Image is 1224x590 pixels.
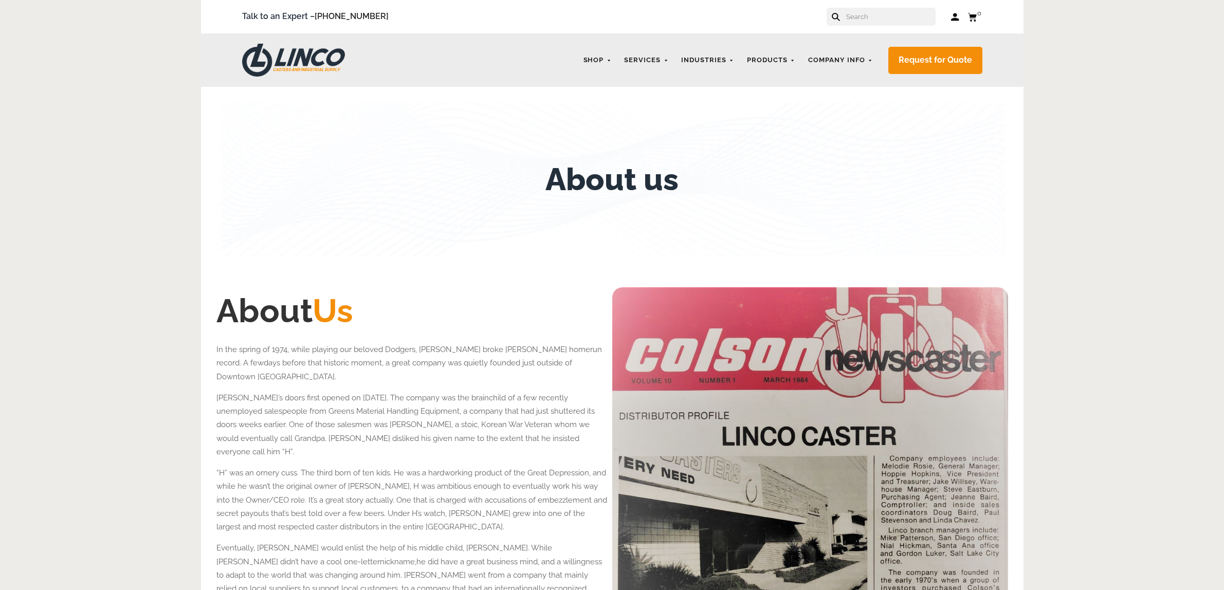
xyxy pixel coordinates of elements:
span: [PERSON_NAME]’s doors first opened on [DATE]. The company was the brainchild of a few recently un... [216,393,595,456]
a: Industries [676,50,739,70]
span: Talk to an Expert – [242,10,389,24]
span: Us [313,291,353,330]
h1: About us [545,161,679,197]
span: 0 [977,9,981,17]
span: Eventually, [PERSON_NAME] would enlist the help of his middle child, [PERSON_NAME]. While [PERSON... [216,543,552,566]
a: Shop [578,50,617,70]
a: Products [742,50,800,70]
span: In the spring of 1974, while playing our beloved Dodgers, [PERSON_NAME] broke [PERSON_NAME] homer... [216,345,602,381]
span: About [216,291,353,330]
a: Request for Quote [888,47,982,74]
a: Log in [951,12,960,22]
a: [PHONE_NUMBER] [315,11,389,21]
a: 0 [967,10,982,23]
a: Company Info [803,50,878,70]
img: LINCO CASTERS & INDUSTRIAL SUPPLY [242,44,345,77]
a: Services [619,50,673,70]
input: Search [845,8,936,26]
span: “H” was an ornery cuss. The third born of ten kids. He was a hardworking product of the Great Dep... [216,468,607,531]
